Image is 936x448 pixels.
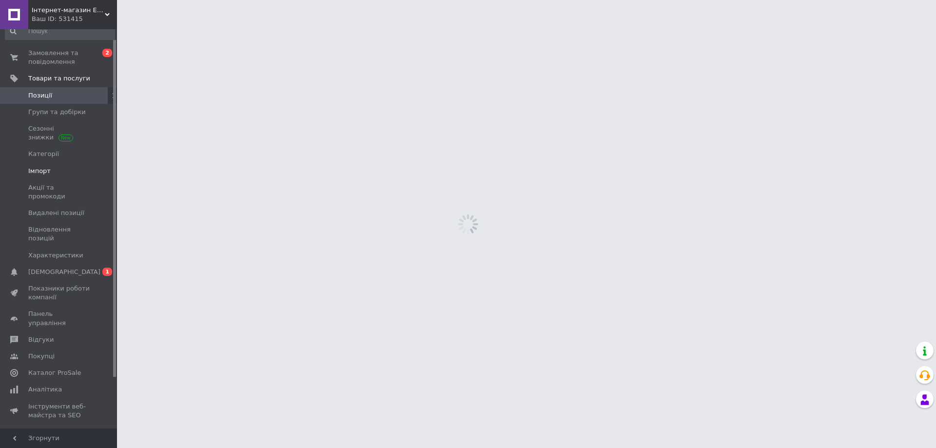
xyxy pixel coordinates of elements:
[28,209,84,217] span: Видалені позиції
[28,225,90,243] span: Відновлення позицій
[5,22,115,40] input: Пошук
[102,268,112,276] span: 1
[28,150,59,158] span: Категорії
[102,49,112,57] span: 2
[28,284,90,302] span: Показники роботи компанії
[28,251,83,260] span: Характеристики
[28,335,54,344] span: Відгуки
[28,268,100,276] span: [DEMOGRAPHIC_DATA]
[28,310,90,327] span: Панель управління
[28,352,55,361] span: Покупці
[28,124,90,142] span: Сезонні знижки
[28,385,62,394] span: Аналітика
[28,428,90,445] span: Управління сайтом
[32,6,105,15] span: Інтернет-магазин EXUS
[28,91,52,100] span: Позиції
[32,15,117,23] div: Ваш ID: 531415
[28,402,90,420] span: Інструменти веб-майстра та SEO
[28,108,86,117] span: Групи та добірки
[28,369,81,377] span: Каталог ProSale
[28,49,90,66] span: Замовлення та повідомлення
[28,183,90,201] span: Акції та промокоди
[28,167,51,175] span: Імпорт
[28,74,90,83] span: Товари та послуги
